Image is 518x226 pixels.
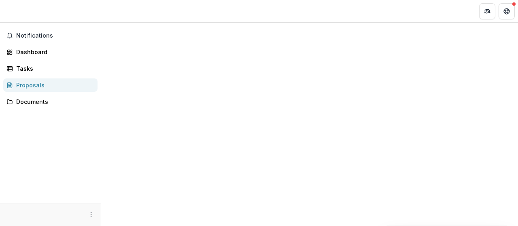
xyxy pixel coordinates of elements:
[3,29,98,42] button: Notifications
[3,62,98,75] a: Tasks
[3,45,98,59] a: Dashboard
[86,210,96,220] button: More
[16,97,91,106] div: Documents
[479,3,495,19] button: Partners
[16,48,91,56] div: Dashboard
[16,64,91,73] div: Tasks
[16,32,94,39] span: Notifications
[3,78,98,92] a: Proposals
[16,81,91,89] div: Proposals
[499,3,515,19] button: Get Help
[3,95,98,108] a: Documents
